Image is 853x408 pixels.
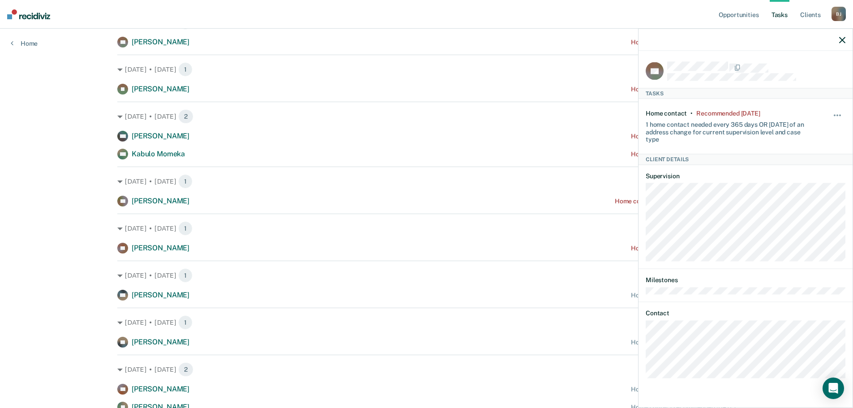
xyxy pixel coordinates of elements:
[132,85,189,93] span: [PERSON_NAME]
[178,362,193,377] span: 2
[117,362,736,377] div: [DATE] • [DATE]
[631,339,736,346] div: Home contact recommended [DATE]
[646,309,845,317] dt: Contact
[132,338,189,346] span: [PERSON_NAME]
[631,133,736,140] div: Home contact recommended [DATE]
[132,38,189,46] span: [PERSON_NAME]
[178,221,193,236] span: 1
[117,315,736,330] div: [DATE] • [DATE]
[178,268,193,283] span: 1
[631,150,736,158] div: Home contact recommended [DATE]
[178,174,193,189] span: 1
[117,62,736,77] div: [DATE] • [DATE]
[646,172,845,180] dt: Supervision
[631,86,736,93] div: Home contact recommended [DATE]
[117,268,736,283] div: [DATE] • [DATE]
[823,378,844,399] div: Open Intercom Messenger
[646,110,687,117] div: Home contact
[178,62,193,77] span: 1
[639,154,853,165] div: Client Details
[178,315,193,330] span: 1
[646,276,845,283] dt: Milestones
[11,39,38,47] a: Home
[631,39,736,46] div: Home contact recommended [DATE]
[132,385,189,393] span: [PERSON_NAME]
[117,221,736,236] div: [DATE] • [DATE]
[132,244,189,252] span: [PERSON_NAME]
[132,150,185,158] span: Kabulo Momeka
[7,9,50,19] img: Recidiviz
[178,109,193,124] span: 2
[615,198,736,205] div: Home contact recommended a month ago
[631,245,736,252] div: Home contact recommended [DATE]
[132,197,189,205] span: [PERSON_NAME]
[646,117,812,143] div: 1 home contact needed every 365 days OR [DATE] of an address change for current supervision level...
[132,291,189,299] span: [PERSON_NAME]
[639,88,853,99] div: Tasks
[631,292,736,299] div: Home contact recommended [DATE]
[696,110,760,117] div: Recommended 7 months ago
[117,174,736,189] div: [DATE] • [DATE]
[832,7,846,21] div: B J
[132,132,189,140] span: [PERSON_NAME]
[117,109,736,124] div: [DATE] • [DATE]
[631,386,736,393] div: Home contact recommended [DATE]
[690,110,693,117] div: •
